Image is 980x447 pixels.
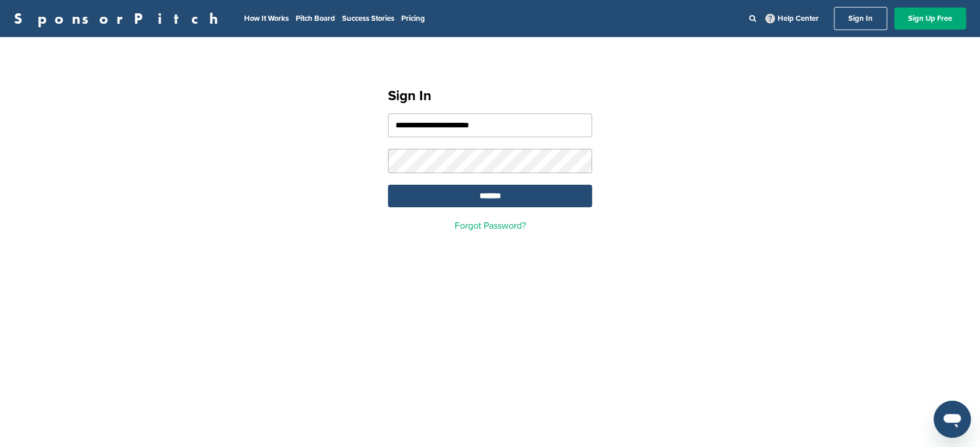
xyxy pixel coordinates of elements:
a: Success Stories [342,14,394,23]
a: SponsorPitch [14,11,226,26]
a: Pitch Board [296,14,335,23]
iframe: Button to launch messaging window [934,401,971,438]
a: Pricing [401,14,425,23]
h1: Sign In [388,86,592,107]
a: Help Center [763,12,821,25]
a: How It Works [244,14,289,23]
a: Sign In [834,7,887,30]
a: Sign Up Free [894,8,966,30]
a: Forgot Password? [455,220,526,232]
